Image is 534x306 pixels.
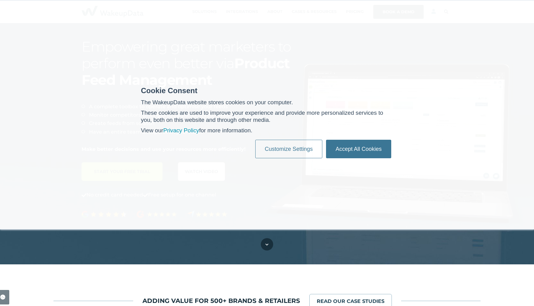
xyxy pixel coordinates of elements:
[326,140,391,158] a: Accept All Cookies
[141,99,293,105] span: The WakeupData website stores cookies on your computer.
[317,298,384,304] span: READ OUR CASE STUDIES
[142,297,300,304] strong: ADDING VALUE FOR 500+ BRANDS & RETAILERS
[255,140,322,158] a: Customize Settings
[163,127,199,134] a: Privacy Policy
[141,127,252,134] span: View our for more information.
[141,86,197,95] span: Cookie Consent
[141,110,383,123] span: These cookies are used to improve your experience and provide more personalized services to you, ...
